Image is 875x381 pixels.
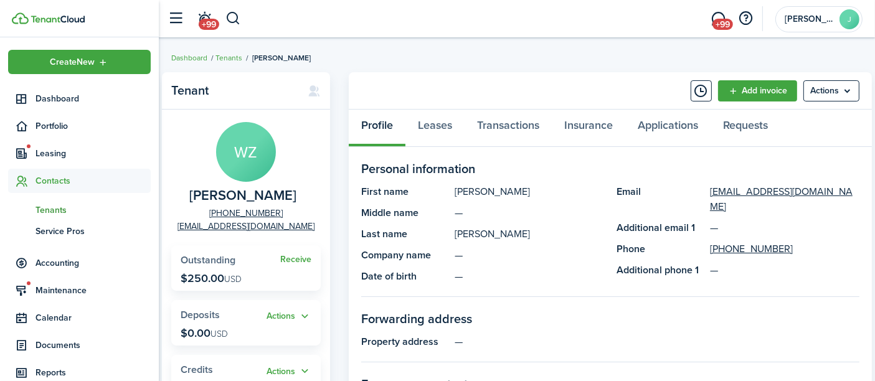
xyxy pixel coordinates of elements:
[8,87,151,111] a: Dashboard
[181,362,213,377] span: Credits
[35,204,151,217] span: Tenants
[181,253,235,267] span: Outstanding
[552,110,625,147] a: Insurance
[199,19,219,30] span: +99
[267,309,311,324] button: Actions
[361,309,859,328] panel-main-section-title: Forwarding address
[35,366,151,379] span: Reports
[455,227,604,242] panel-main-description: [PERSON_NAME]
[707,3,731,35] a: Messaging
[617,220,704,235] panel-main-title: Additional email 1
[12,12,29,24] img: TenantCloud
[455,248,604,263] panel-main-description: —
[215,52,242,63] a: Tenants
[8,220,151,242] a: Service Pros
[31,16,85,23] img: TenantCloud
[712,19,733,30] span: +99
[181,308,220,322] span: Deposits
[216,122,276,182] avatar-text: WZ
[617,184,704,214] panel-main-title: Email
[225,8,241,29] button: Search
[361,269,448,284] panel-main-title: Date of birth
[455,205,604,220] panel-main-description: —
[710,242,793,256] a: [PHONE_NUMBER]
[361,205,448,220] panel-main-title: Middle name
[405,110,465,147] a: Leases
[361,159,859,178] panel-main-section-title: Personal information
[691,80,712,101] button: Timeline
[224,273,242,286] span: USD
[35,339,151,352] span: Documents
[803,80,859,101] menu-btn: Actions
[171,52,207,63] a: Dashboard
[625,110,711,147] a: Applications
[35,225,151,238] span: Service Pros
[735,8,757,29] button: Open resource center
[267,364,311,379] button: Open menu
[35,256,151,270] span: Accounting
[361,184,448,199] panel-main-title: First name
[35,284,151,297] span: Maintenance
[710,184,859,214] a: [EMAIL_ADDRESS][DOMAIN_NAME]
[267,364,311,379] button: Actions
[181,327,228,339] p: $0.00
[361,334,448,349] panel-main-title: Property address
[465,110,552,147] a: Transactions
[35,92,151,105] span: Dashboard
[280,255,311,265] a: Receive
[181,272,242,285] p: $250.00
[803,80,859,101] button: Open menu
[361,248,448,263] panel-main-title: Company name
[617,263,704,278] panel-main-title: Additional phone 1
[210,327,228,341] span: USD
[455,269,604,284] panel-main-description: —
[8,50,151,74] button: Open menu
[252,52,311,63] span: [PERSON_NAME]
[267,309,311,324] button: Open menu
[455,334,859,349] panel-main-description: —
[177,220,315,233] a: [EMAIL_ADDRESS][DOMAIN_NAME]
[711,110,780,147] a: Requests
[209,207,283,220] a: [PHONE_NUMBER]
[193,3,217,35] a: Notifications
[164,7,188,31] button: Open sidebar
[455,184,604,199] panel-main-description: [PERSON_NAME]
[785,15,835,24] span: Jodi
[189,188,296,204] span: Walter Zeck
[50,58,95,67] span: Create New
[35,147,151,160] span: Leasing
[8,199,151,220] a: Tenants
[361,227,448,242] panel-main-title: Last name
[35,174,151,187] span: Contacts
[617,242,704,256] panel-main-title: Phone
[171,83,295,98] panel-main-title: Tenant
[35,120,151,133] span: Portfolio
[35,311,151,324] span: Calendar
[718,80,797,101] a: Add invoice
[840,9,859,29] avatar-text: J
